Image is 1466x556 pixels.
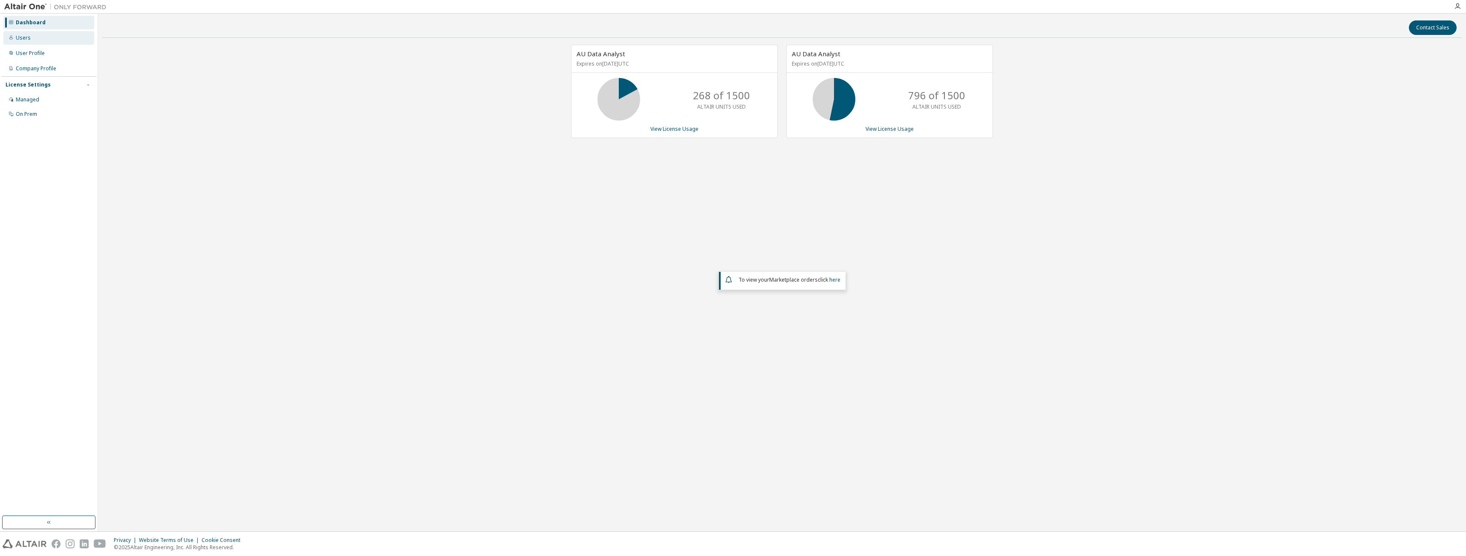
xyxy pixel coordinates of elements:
p: © 2025 Altair Engineering, Inc. All Rights Reserved. [114,544,245,551]
p: Expires on [DATE] UTC [792,60,985,67]
div: Website Terms of Use [139,537,202,544]
div: Managed [16,96,39,103]
p: 796 of 1500 [908,88,965,103]
img: linkedin.svg [80,539,89,548]
div: Cookie Consent [202,537,245,544]
div: On Prem [16,111,37,118]
span: AU Data Analyst [577,49,625,58]
span: AU Data Analyst [792,49,840,58]
p: ALTAIR UNITS USED [697,103,746,110]
div: Dashboard [16,19,46,26]
a: here [829,276,840,283]
p: ALTAIR UNITS USED [912,103,961,110]
div: User Profile [16,50,45,57]
p: 268 of 1500 [693,88,750,103]
button: Contact Sales [1409,20,1457,35]
a: View License Usage [650,125,698,133]
img: facebook.svg [52,539,61,548]
img: Altair One [4,3,111,11]
div: Users [16,35,31,41]
p: Expires on [DATE] UTC [577,60,770,67]
span: To view your click [739,276,840,283]
img: youtube.svg [94,539,106,548]
img: instagram.svg [66,539,75,548]
div: Company Profile [16,65,56,72]
div: Privacy [114,537,139,544]
a: View License Usage [866,125,914,133]
img: altair_logo.svg [3,539,46,548]
div: License Settings [6,81,51,88]
em: Marketplace orders [769,276,818,283]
